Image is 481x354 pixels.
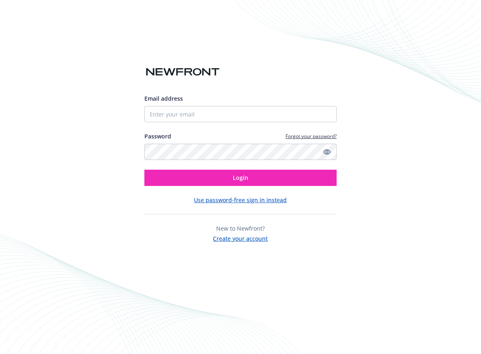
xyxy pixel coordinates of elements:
[286,133,337,140] a: Forgot your password?
[233,174,248,181] span: Login
[322,147,332,157] a: Show password
[144,106,337,122] input: Enter your email
[213,233,268,243] button: Create your account
[144,170,337,186] button: Login
[144,65,221,79] img: Newfront logo
[194,196,287,204] button: Use password-free sign in instead
[144,144,337,160] input: Enter your password
[144,95,183,102] span: Email address
[216,224,265,232] span: New to Newfront?
[144,132,171,140] label: Password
